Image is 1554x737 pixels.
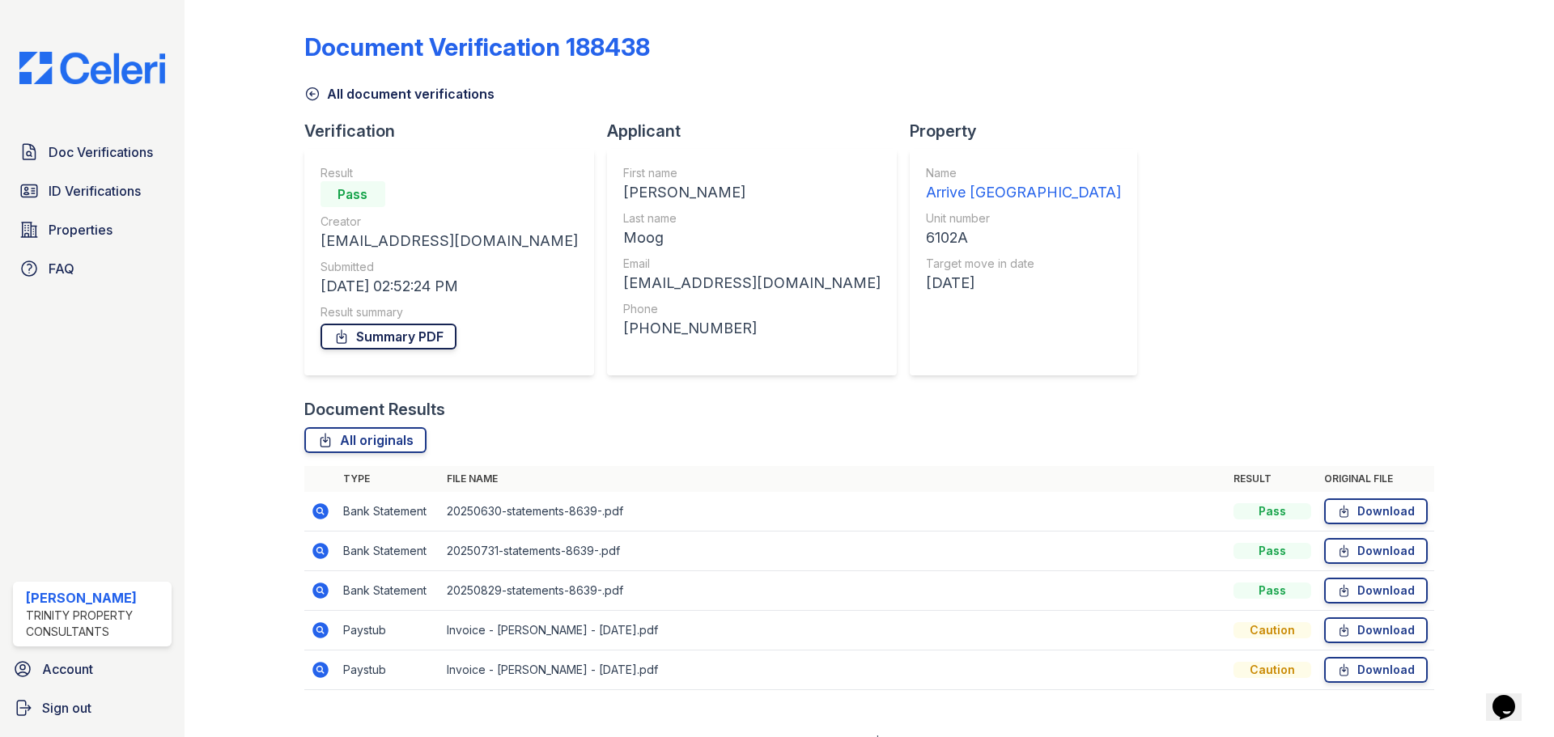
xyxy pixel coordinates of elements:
[13,175,172,207] a: ID Verifications
[49,220,113,239] span: Properties
[337,532,440,571] td: Bank Statement
[926,210,1121,227] div: Unit number
[6,653,178,685] a: Account
[26,588,165,608] div: [PERSON_NAME]
[321,259,578,275] div: Submitted
[926,181,1121,204] div: Arrive [GEOGRAPHIC_DATA]
[1233,543,1311,559] div: Pass
[926,256,1121,272] div: Target move in date
[337,466,440,492] th: Type
[440,650,1227,690] td: Invoice - [PERSON_NAME] - [DATE].pdf
[304,32,650,61] div: Document Verification 188438
[49,181,141,201] span: ID Verifications
[607,120,910,142] div: Applicant
[440,492,1227,532] td: 20250630-statements-8639-.pdf
[926,272,1121,294] div: [DATE]
[321,165,578,181] div: Result
[623,210,881,227] div: Last name
[304,120,607,142] div: Verification
[13,252,172,285] a: FAQ
[321,214,578,230] div: Creator
[1486,672,1538,721] iframe: chat widget
[337,611,440,650] td: Paystub
[304,398,445,421] div: Document Results
[623,317,881,340] div: [PHONE_NUMBER]
[321,230,578,252] div: [EMAIL_ADDRESS][DOMAIN_NAME]
[910,120,1150,142] div: Property
[337,571,440,611] td: Bank Statement
[6,692,178,724] a: Sign out
[1227,466,1318,492] th: Result
[1233,622,1311,638] div: Caution
[1233,662,1311,678] div: Caution
[49,142,153,162] span: Doc Verifications
[321,324,456,349] a: Summary PDF
[1233,582,1311,599] div: Pass
[1318,466,1434,492] th: Original file
[623,227,881,249] div: Moog
[1324,578,1428,604] a: Download
[337,492,440,532] td: Bank Statement
[13,136,172,168] a: Doc Verifications
[623,165,881,181] div: First name
[926,165,1121,204] a: Name Arrive [GEOGRAPHIC_DATA]
[440,532,1227,571] td: 20250731-statements-8639-.pdf
[49,259,74,278] span: FAQ
[337,650,440,690] td: Paystub
[6,52,178,84] img: CE_Logo_Blue-a8612792a0a2168367f1c8372b55b34899dd931a85d93a1a3d3e32e68fde9ad4.png
[1324,657,1428,683] a: Download
[926,165,1121,181] div: Name
[321,304,578,320] div: Result summary
[623,256,881,272] div: Email
[321,181,385,207] div: Pass
[42,659,93,679] span: Account
[623,272,881,294] div: [EMAIL_ADDRESS][DOMAIN_NAME]
[623,181,881,204] div: [PERSON_NAME]
[1324,538,1428,564] a: Download
[440,611,1227,650] td: Invoice - [PERSON_NAME] - [DATE].pdf
[926,227,1121,249] div: 6102A
[440,466,1227,492] th: File name
[13,214,172,246] a: Properties
[440,571,1227,611] td: 20250829-statements-8639-.pdf
[26,608,165,640] div: Trinity Property Consultants
[1233,503,1311,519] div: Pass
[321,275,578,298] div: [DATE] 02:52:24 PM
[304,84,495,104] a: All document verifications
[1324,617,1428,643] a: Download
[42,698,91,718] span: Sign out
[623,301,881,317] div: Phone
[304,427,427,453] a: All originals
[1324,498,1428,524] a: Download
